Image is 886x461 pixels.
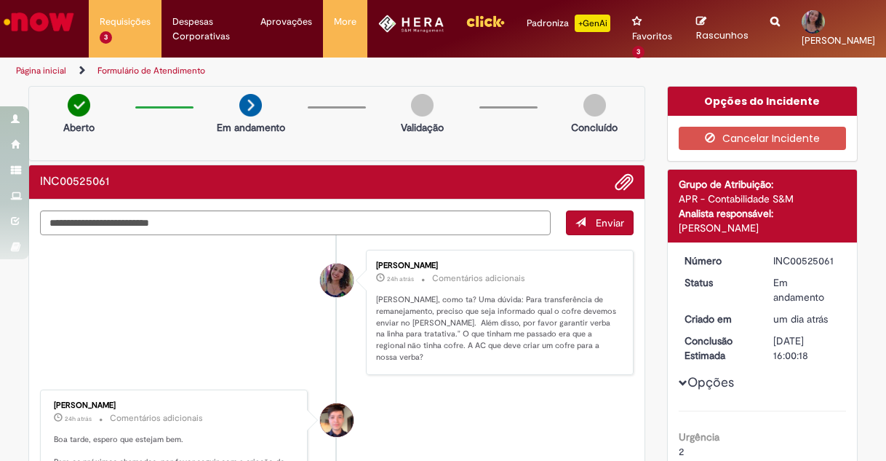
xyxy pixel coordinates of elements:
small: Comentários adicionais [432,272,525,285]
img: HeraLogo.png [378,15,444,33]
img: img-circle-grey.png [411,94,434,117]
div: Luan Pablo De Moraes [320,403,354,437]
button: Enviar [566,210,634,235]
b: Urgência [679,430,719,444]
h2: INC00525061 Histórico de tíquete [40,176,109,189]
dt: Número [674,253,763,268]
div: [PERSON_NAME] [679,221,847,235]
dt: Criado em [674,312,763,326]
span: 3 [632,46,644,58]
span: 24h atrás [387,275,414,283]
p: Em andamento [217,120,285,135]
span: Requisições [100,15,151,29]
div: [PERSON_NAME] [376,261,618,270]
dt: Status [674,275,763,290]
span: Favoritos [632,29,672,44]
div: [PERSON_NAME] [54,401,296,410]
span: More [334,15,356,29]
div: Opções do Incidente [668,87,858,116]
button: Adicionar anexos [615,173,634,192]
p: Validação [401,120,444,135]
div: Em andamento [773,275,841,304]
a: Rascunhos [696,15,749,42]
div: Analista responsável: [679,206,847,221]
span: Aprovações [260,15,312,29]
div: [DATE] 16:00:18 [773,334,841,363]
a: Formulário de Atendimento [97,65,205,76]
div: Grupo de Atribuição: [679,177,847,192]
time: 29/09/2025 15:00:18 [773,312,828,326]
time: 29/09/2025 18:29:50 [65,414,92,423]
img: img-circle-grey.png [583,94,606,117]
div: APR - Contabilidade S&M [679,192,847,206]
div: Cecilia Lourenco De Oliveira Macedo [320,264,354,297]
span: 3 [100,31,112,44]
p: Aberto [63,120,95,135]
p: Concluído [571,120,618,135]
span: Enviar [596,216,624,229]
textarea: Digite sua mensagem aqui... [40,210,551,235]
div: 29/09/2025 15:00:18 [773,312,841,326]
p: +GenAi [575,15,610,32]
img: check-circle-green.png [68,94,90,117]
small: Comentários adicionais [110,412,203,425]
ul: Trilhas de página [11,58,580,84]
dt: Conclusão Estimada [674,334,763,363]
img: click_logo_yellow_360x200.png [466,10,505,32]
button: Cancelar Incidente [679,127,847,150]
span: um dia atrás [773,312,828,326]
span: Despesas Corporativas [172,15,239,44]
a: Página inicial [16,65,66,76]
div: Padroniza [527,15,610,32]
p: [PERSON_NAME], como ta? Uma dúvida: Para transferência de remanejamento, preciso que seja informa... [376,294,618,363]
time: 29/09/2025 18:54:32 [387,275,414,283]
span: Rascunhos [696,28,749,42]
div: INC00525061 [773,253,841,268]
img: ServiceNow [1,7,76,36]
span: 2 [679,445,684,458]
span: 24h atrás [65,414,92,423]
img: arrow-next.png [239,94,262,117]
span: [PERSON_NAME] [802,34,875,47]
